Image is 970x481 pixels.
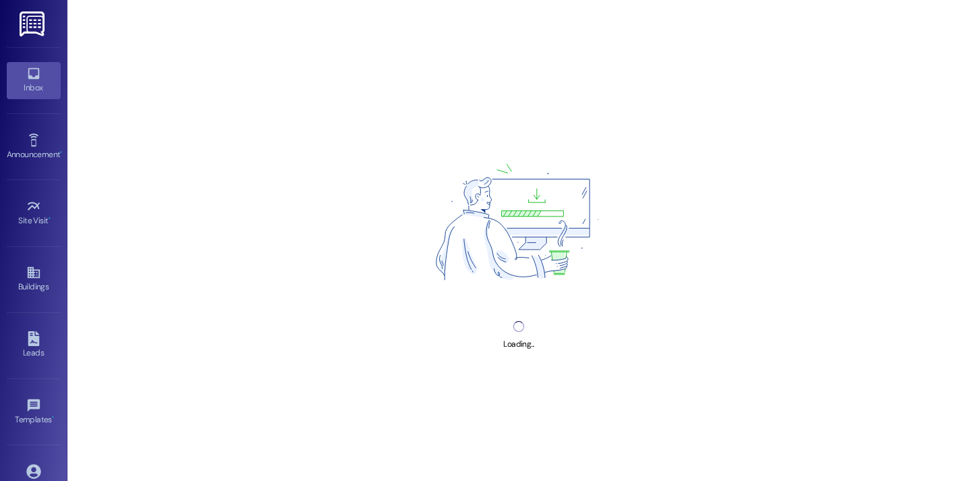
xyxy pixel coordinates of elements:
[7,195,61,231] a: Site Visit •
[52,413,54,422] span: •
[7,327,61,364] a: Leads
[503,337,534,351] div: Loading...
[7,261,61,298] a: Buildings
[20,11,47,36] img: ResiDesk Logo
[49,214,51,223] span: •
[7,394,61,430] a: Templates •
[7,62,61,98] a: Inbox
[60,148,62,157] span: •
